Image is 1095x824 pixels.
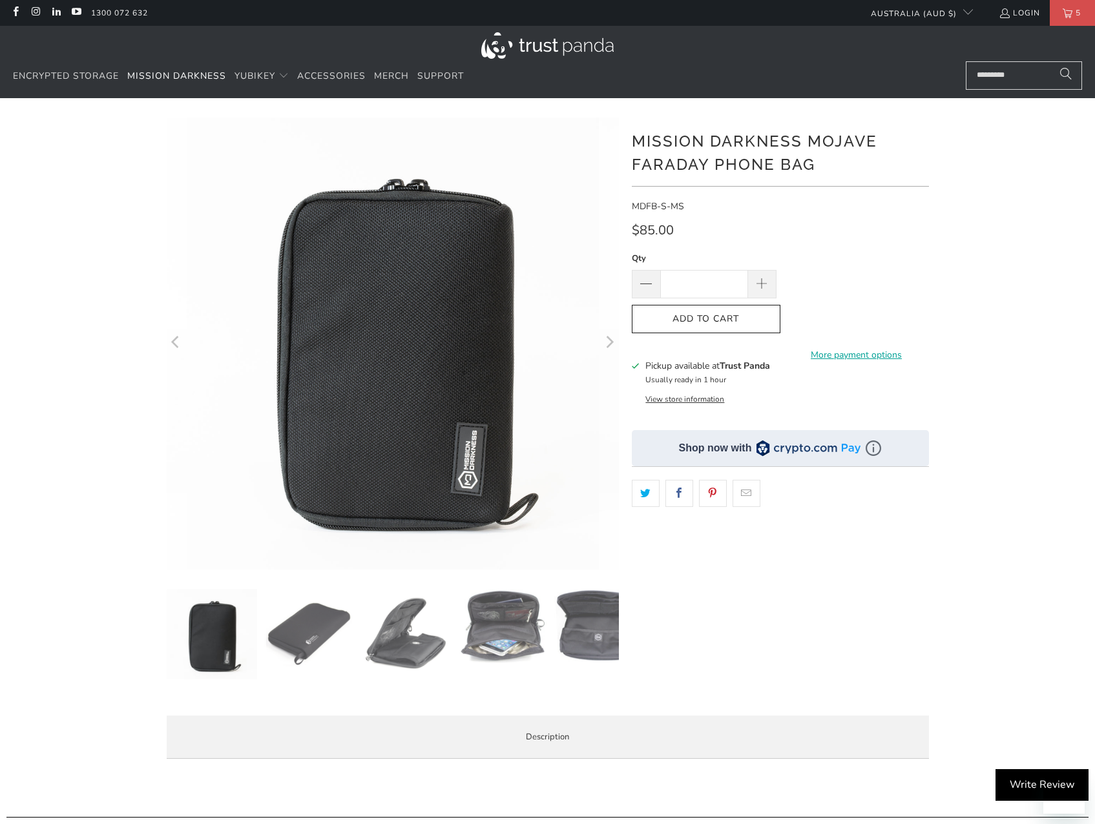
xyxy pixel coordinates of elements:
[999,6,1040,20] a: Login
[645,314,767,325] span: Add to Cart
[632,305,780,334] button: Add to Cart
[632,127,929,176] h1: Mission Darkness Mojave Faraday Phone Bag
[127,70,226,82] span: Mission Darkness
[127,61,226,92] a: Mission Darkness
[167,589,257,679] img: Mission Darkness Mojave Faraday Phone Bag
[996,769,1089,801] div: Write Review
[374,70,409,82] span: Merch
[235,61,289,92] summary: YubiKey
[1050,61,1082,90] button: Search
[733,480,760,507] a: Email this to a friend
[645,394,724,404] button: View store information
[966,61,1082,90] input: Search...
[91,6,148,20] a: 1300 072 632
[13,70,119,82] span: Encrypted Storage
[457,589,548,664] img: Mission Darkness Mojave Faraday Phone Bag - Trust Panda
[360,589,451,679] img: Mission Darkness Mojave Faraday Phone Bag - Trust Panda
[297,70,366,82] span: Accessories
[481,32,614,59] img: Trust Panda Australia
[297,61,366,92] a: Accessories
[417,70,464,82] span: Support
[30,8,41,18] a: Trust Panda Australia on Instagram
[554,589,644,664] img: Mission Darkness Mojave Faraday Phone Bag - Trust Panda
[632,480,660,507] a: Share this on Twitter
[632,251,777,265] label: Qty
[720,360,770,372] b: Trust Panda
[13,61,119,92] a: Encrypted Storage
[699,480,727,507] a: Share this on Pinterest
[235,70,275,82] span: YubiKey
[599,118,620,570] button: Next
[417,61,464,92] a: Support
[1043,772,1085,814] iframe: Button to launch messaging window
[645,375,726,385] small: Usually ready in 1 hour
[10,8,21,18] a: Trust Panda Australia on Facebook
[665,480,693,507] a: Share this on Facebook
[166,118,187,570] button: Previous
[167,716,929,759] label: Description
[632,221,674,239] span: $85.00
[632,200,684,212] span: MDFB-S-MS
[13,61,464,92] nav: Translation missing: en.navigation.header.main_nav
[679,441,752,455] div: Shop now with
[167,118,619,570] a: Mission Darkness Mojave Faraday Phone Bag
[70,8,81,18] a: Trust Panda Australia on YouTube
[264,589,354,679] img: Mission Darkness Mojave Faraday Phone Bag - Trust Panda
[50,8,61,18] a: Trust Panda Australia on LinkedIn
[645,359,770,373] h3: Pickup available at
[784,348,929,362] a: More payment options
[374,61,409,92] a: Merch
